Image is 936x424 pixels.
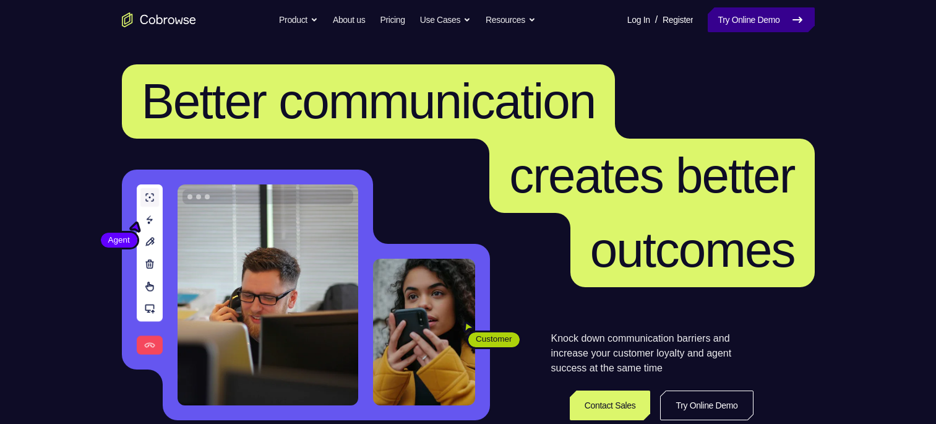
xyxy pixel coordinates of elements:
[333,7,365,32] a: About us
[486,7,536,32] button: Resources
[570,391,651,420] a: Contact Sales
[178,184,358,405] img: A customer support agent talking on the phone
[708,7,814,32] a: Try Online Demo
[551,331,754,376] p: Knock down communication barriers and increase your customer loyalty and agent success at the sam...
[655,12,658,27] span: /
[380,7,405,32] a: Pricing
[509,148,794,203] span: creates better
[590,222,795,277] span: outcomes
[122,12,196,27] a: Go to the home page
[420,7,471,32] button: Use Cases
[142,74,596,129] span: Better communication
[279,7,318,32] button: Product
[627,7,650,32] a: Log In
[660,391,753,420] a: Try Online Demo
[373,259,475,405] img: A customer holding their phone
[663,7,693,32] a: Register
